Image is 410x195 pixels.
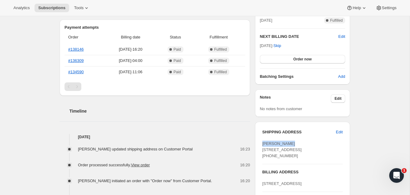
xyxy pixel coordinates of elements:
button: Order now [260,55,345,63]
th: Order [65,31,105,44]
span: [DATE] · 04:00 [106,58,155,64]
span: Billing date [106,34,155,40]
button: Edit [338,34,345,40]
span: Paid [174,70,181,74]
span: Analytics [13,5,30,10]
span: 1 [402,168,407,173]
span: Add [338,74,345,80]
iframe: Intercom live chat [389,168,404,183]
h4: [DATE] [60,134,250,140]
h3: SHIPPING ADDRESS [262,129,336,135]
h3: BILLING ADDRESS [262,169,343,175]
span: Paid [174,58,181,63]
button: Settings [372,4,400,12]
span: [DATE] · 16:20 [106,46,155,52]
span: 16:20 [240,162,250,168]
span: Fulfillment [196,34,242,40]
a: View order [131,163,150,167]
span: 16:20 [240,178,250,184]
span: Order processed successfully. [78,163,150,167]
span: No notes from customer [260,107,302,111]
span: Edit [334,96,342,101]
span: Fulfilled [214,70,227,74]
h2: Payment attempts [65,24,245,31]
span: Settings [382,5,397,10]
span: 16:23 [240,146,250,152]
button: Help [343,4,371,12]
a: #138146 [68,47,84,52]
span: [DATE] · 11:06 [106,69,155,75]
span: Tools [74,5,83,10]
button: Edit [331,94,345,103]
span: [PERSON_NAME] initiated an order with "Order now" from Customer Portal. [78,179,212,183]
span: Fulfilled [214,47,227,52]
span: Subscriptions [38,5,65,10]
a: #134590 [68,70,84,74]
h2: NEXT BILLING DATE [260,34,338,40]
span: Fulfilled [214,58,227,63]
h3: Notes [260,94,331,103]
span: Skip [273,43,281,49]
span: Order now [293,57,312,62]
h2: Timeline [69,108,250,114]
span: [PERSON_NAME] [STREET_ADDRESS] [PHONE_NUMBER] [262,141,302,158]
button: Analytics [10,4,33,12]
span: [PERSON_NAME] updated shipping address on Customer Portal [78,147,193,151]
nav: Pagination [65,82,245,91]
span: Status [158,34,192,40]
span: Fulfilled [330,18,343,23]
span: [STREET_ADDRESS] [262,181,302,186]
button: Add [334,72,349,81]
span: [DATE] · [260,43,281,48]
button: Subscriptions [35,4,69,12]
button: Tools [70,4,93,12]
a: #136309 [68,58,84,63]
span: Help [353,5,361,10]
span: Paid [174,47,181,52]
span: [DATE] [260,17,272,23]
button: Skip [270,41,285,51]
span: Edit [336,129,343,135]
button: Edit [332,127,346,137]
h6: Batching Settings [260,74,338,80]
